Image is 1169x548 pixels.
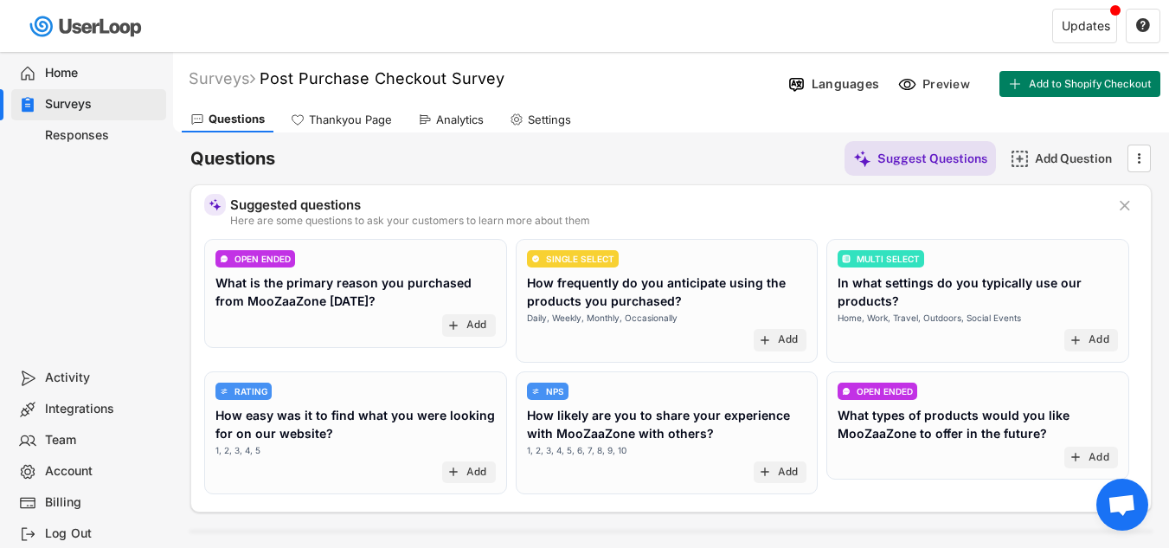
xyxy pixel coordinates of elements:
img: ListMajor.svg [842,255,851,263]
div: Account [45,463,159,480]
button:  [1135,18,1151,34]
span: Add to Shopify Checkout [1029,79,1152,89]
text:  [1138,149,1141,167]
div: Surveys [189,68,255,88]
div: Responses [45,127,159,144]
img: AdjustIcon.svg [220,387,228,396]
div: Questions [209,112,265,126]
button: Add to Shopify Checkout [999,71,1160,97]
div: Suggest Questions [877,151,987,166]
div: Suggested questions [230,198,1103,211]
div: Add [466,466,487,480]
div: Preview [922,76,974,92]
img: AddMajor.svg [1011,150,1029,168]
div: Add Question [1035,151,1121,166]
button: add [1069,450,1082,464]
div: RATING [234,387,267,396]
div: Add [778,333,799,347]
div: What is the primary reason you purchased from MooZaaZone [DATE]? [215,274,496,310]
div: Log Out [45,525,159,542]
div: Add [1089,451,1109,465]
div: How likely are you to share your experience with MooZaaZone with others? [527,406,807,442]
div: OPEN ENDED [857,387,913,396]
button:  [1116,197,1134,215]
div: 1, 2, 3, 4, 5, 6, 7, 8, 9, 10 [527,444,626,457]
div: Thankyou Page [309,113,392,127]
div: Home [45,65,159,81]
img: ConversationMinor.svg [220,255,228,263]
img: userloop-logo-01.svg [26,9,148,44]
h6: Questions [190,147,275,171]
button:  [1130,145,1147,171]
div: How easy was it to find what you were looking for on our website? [215,406,496,442]
div: What types of products would you like MooZaaZone to offer in the future? [838,406,1118,442]
div: Billing [45,494,159,511]
button: add [758,465,772,479]
div: Analytics [436,113,484,127]
img: AdjustIcon.svg [531,387,540,396]
button: add [446,465,460,479]
div: How frequently do you anticipate using the products you purchased? [527,274,807,310]
img: MagicMajor%20%28Purple%29.svg [209,198,222,211]
text:  [1120,197,1130,215]
a: Ouvrir le chat [1096,479,1148,531]
div: NPS [546,387,564,396]
div: Daily, Weekly, Monthly, Occasionally [527,312,678,325]
div: Add [466,319,487,332]
button: add [446,319,460,332]
div: MULTI SELECT [857,255,920,263]
button: add [758,333,772,347]
div: Surveys [45,96,159,113]
div: 1, 2, 3, 4, 5 [215,444,260,457]
div: Updates [1062,20,1110,32]
div: Home, Work, Travel, Outdoors, Social Events [838,312,1021,325]
div: SINGLE SELECT [546,255,614,263]
img: CircleTickMinorWhite.svg [531,255,540,263]
div: Team [45,432,159,448]
div: Here are some questions to ask your customers to learn more about them [230,216,1103,226]
div: Activity [45,370,159,386]
img: ConversationMinor.svg [842,387,851,396]
button: add [1069,333,1082,347]
div: Languages [812,76,879,92]
div: Add [778,466,799,480]
img: MagicMajor%20%28Purple%29.svg [853,150,871,168]
text:  [1136,17,1150,33]
img: Language%20Icon.svg [787,75,806,93]
div: Settings [528,113,571,127]
div: Integrations [45,401,159,417]
div: OPEN ENDED [234,255,291,263]
font: Post Purchase Checkout Survey [260,69,504,87]
div: Add [1089,333,1109,347]
div: In what settings do you typically use our products? [838,274,1118,310]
